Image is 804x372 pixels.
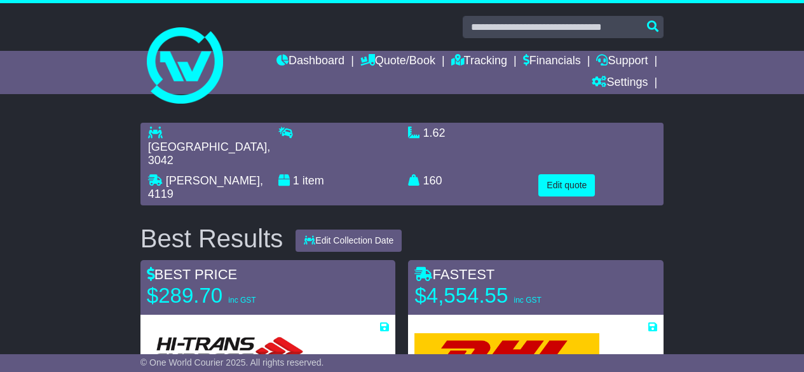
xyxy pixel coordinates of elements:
span: [GEOGRAPHIC_DATA] [148,141,267,153]
span: [PERSON_NAME] [166,174,260,187]
a: Dashboard [276,51,344,72]
span: 1.62 [423,127,446,139]
span: BEST PRICE [147,266,237,282]
p: $4,554.55 [414,283,573,308]
span: , 3042 [148,141,270,167]
span: item [303,174,324,187]
span: FASTEST [414,266,494,282]
span: 160 [423,174,442,187]
a: Settings [592,72,648,94]
span: © One World Courier 2025. All rights reserved. [140,357,324,368]
span: 1 [293,174,299,187]
span: inc GST [228,296,256,305]
span: , 4119 [148,174,263,201]
div: Best Results [134,224,290,252]
span: inc GST [514,296,541,305]
button: Edit Collection Date [296,230,402,252]
a: Tracking [451,51,507,72]
a: Support [596,51,648,72]
p: $289.70 [147,283,306,308]
a: Financials [523,51,581,72]
button: Edit quote [538,174,595,196]
a: Quote/Book [360,51,435,72]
